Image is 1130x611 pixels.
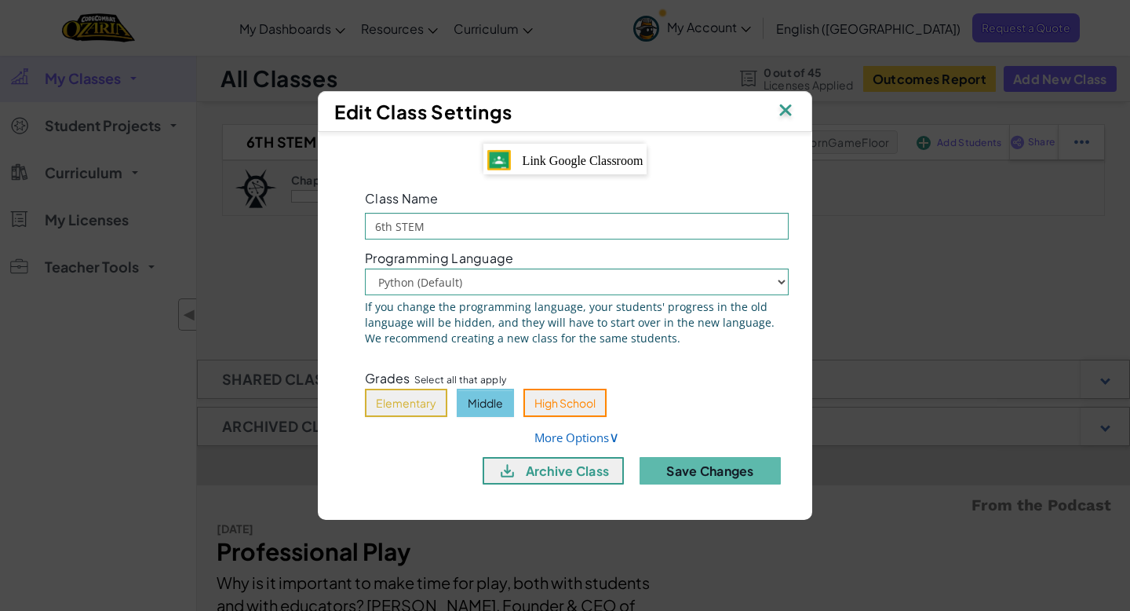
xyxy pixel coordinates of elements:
span: ∨ [609,427,619,446]
button: Elementary [365,389,447,417]
button: Save Changes [640,457,781,485]
span: Grades [365,370,410,386]
span: Select all that apply [414,372,507,387]
button: High School [523,389,607,417]
img: IconGoogleClassroom.svg [487,150,511,170]
button: Middle [457,389,514,417]
button: archive class [483,457,624,485]
span: If you change the programming language, your students' progress in the old language will be hidde... [365,299,789,346]
span: Edit Class Settings [334,100,512,123]
img: IconClose.svg [775,100,796,123]
img: IconArchive.svg [498,461,517,481]
span: Class Name [365,190,439,207]
span: Programming Language [365,251,513,265]
span: Link Google Classroom [523,154,643,167]
a: More Options [534,430,619,445]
